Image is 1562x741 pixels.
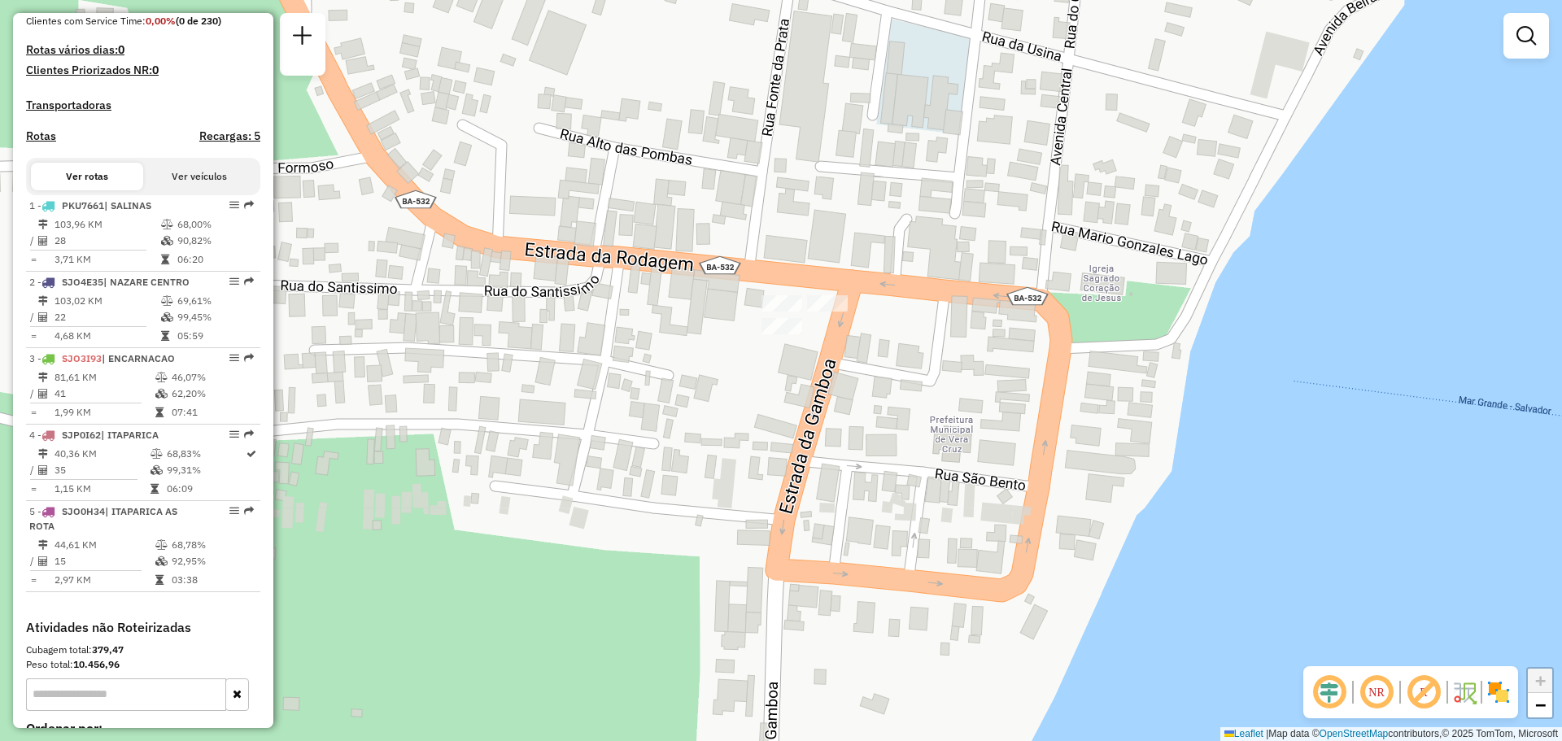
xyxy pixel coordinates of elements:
[92,643,124,656] strong: 379,47
[29,328,37,344] td: =
[29,386,37,402] td: /
[26,657,260,672] div: Peso total:
[26,620,260,635] h4: Atividades não Roteirizadas
[244,353,254,363] em: Rota exportada
[177,293,254,309] td: 69,61%
[26,718,260,738] label: Ordenar por:
[38,540,48,550] i: Distância Total
[161,296,173,306] i: % de utilização do peso
[54,309,160,325] td: 22
[29,481,37,497] td: =
[38,236,48,246] i: Total de Atividades
[38,312,48,322] i: Total de Atividades
[38,373,48,382] i: Distância Total
[38,556,48,566] i: Total de Atividades
[229,506,239,516] em: Opções
[1528,669,1552,693] a: Zoom in
[171,553,253,569] td: 92,95%
[29,233,37,249] td: /
[161,220,173,229] i: % de utilização do peso
[244,506,254,516] em: Rota exportada
[1224,728,1263,739] a: Leaflet
[29,553,37,569] td: /
[171,537,253,553] td: 68,78%
[166,481,245,497] td: 06:09
[229,353,239,363] em: Opções
[29,276,190,288] span: 2 -
[1451,679,1477,705] img: Fluxo de ruas
[1357,673,1396,712] span: Ocultar NR
[161,255,169,264] i: Tempo total em rota
[54,462,150,478] td: 35
[177,233,254,249] td: 90,82%
[29,309,37,325] td: /
[54,572,155,588] td: 2,97 KM
[54,216,160,233] td: 103,96 KM
[155,389,168,399] i: % de utilização da cubagem
[155,373,168,382] i: % de utilização do peso
[286,20,319,56] a: Nova sessão e pesquisa
[151,465,163,475] i: % de utilização da cubagem
[26,98,260,112] h4: Transportadoras
[29,505,177,532] span: 5 -
[166,446,245,462] td: 68,83%
[247,449,256,459] i: Rota otimizada
[155,556,168,566] i: % de utilização da cubagem
[62,429,101,441] span: SJP0I62
[199,129,260,143] h4: Recargas: 5
[143,163,255,190] button: Ver veículos
[151,484,159,494] i: Tempo total em rota
[54,233,160,249] td: 28
[244,429,254,439] em: Rota exportada
[1266,728,1268,739] span: |
[54,251,160,268] td: 3,71 KM
[103,276,190,288] span: | NAZARE CENTRO
[807,295,848,312] div: Atividade não roteirizada - MERCADAO DAS CARNES
[176,15,221,27] strong: (0 de 230)
[1220,727,1562,741] div: Map data © contributors,© 2025 TomTom, Microsoft
[161,236,173,246] i: % de utilização da cubagem
[171,404,253,421] td: 07:41
[151,449,163,459] i: % de utilização do peso
[38,220,48,229] i: Distância Total
[54,481,150,497] td: 1,15 KM
[104,199,151,211] span: | SALINAS
[54,328,160,344] td: 4,68 KM
[29,199,151,211] span: 1 -
[1486,679,1512,705] img: Exibir/Ocultar setores
[244,200,254,210] em: Rota exportada
[177,216,254,233] td: 68,00%
[54,369,155,386] td: 81,61 KM
[1320,728,1389,739] a: OpenStreetMap
[166,462,245,478] td: 99,31%
[29,251,37,268] td: =
[29,429,159,441] span: 4 -
[229,429,239,439] em: Opções
[1310,673,1349,712] span: Ocultar deslocamento
[171,572,253,588] td: 03:38
[229,200,239,210] em: Opções
[155,408,164,417] i: Tempo total em rota
[152,63,159,77] strong: 0
[54,404,155,421] td: 1,99 KM
[38,465,48,475] i: Total de Atividades
[54,293,160,309] td: 103,02 KM
[161,331,169,341] i: Tempo total em rota
[73,658,120,670] strong: 10.456,96
[26,129,56,143] a: Rotas
[761,295,802,312] div: Atividade não roteirizada - MERCADAO DAS CARNES
[29,352,175,364] span: 3 -
[155,575,164,585] i: Tempo total em rota
[26,63,260,77] h4: Clientes Priorizados NR:
[1535,670,1546,691] span: +
[102,352,175,364] span: | ENCARNACAO
[146,15,176,27] strong: 0,00%
[171,386,253,402] td: 62,20%
[29,404,37,421] td: =
[62,352,102,364] span: SJO3I93
[62,276,103,288] span: SJO4E35
[26,43,260,57] h4: Rotas vários dias:
[38,296,48,306] i: Distância Total
[177,309,254,325] td: 99,45%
